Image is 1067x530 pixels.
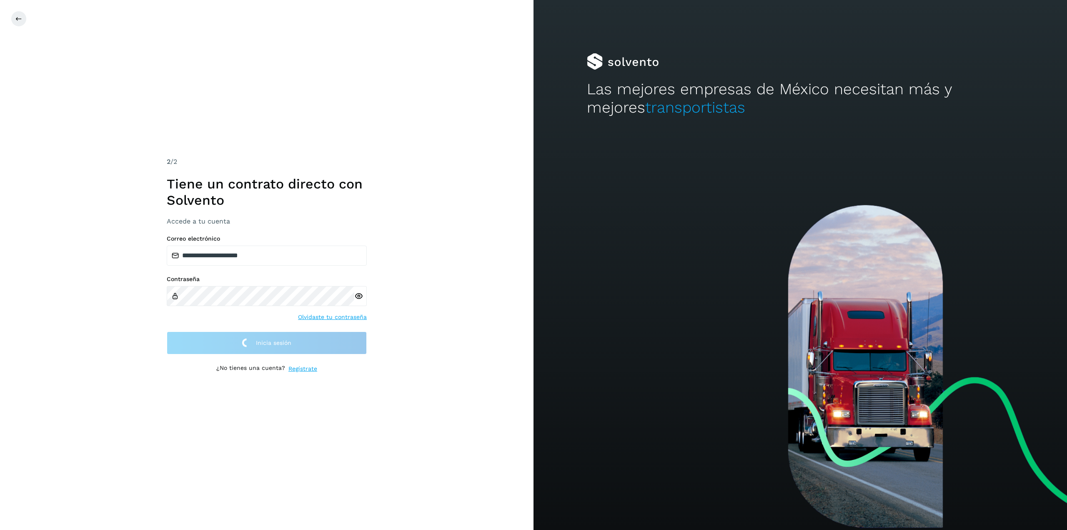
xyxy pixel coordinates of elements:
[167,176,367,208] h1: Tiene un contrato directo con Solvento
[167,276,367,283] label: Contraseña
[288,364,317,373] a: Regístrate
[645,98,745,116] span: transportistas
[167,158,170,166] span: 2
[167,332,367,354] button: Inicia sesión
[167,157,367,167] div: /2
[298,313,367,322] a: Olvidaste tu contraseña
[256,340,291,346] span: Inicia sesión
[167,235,367,242] label: Correo electrónico
[216,364,285,373] p: ¿No tienes una cuenta?
[167,217,367,225] h3: Accede a tu cuenta
[587,80,1014,117] h2: Las mejores empresas de México necesitan más y mejores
